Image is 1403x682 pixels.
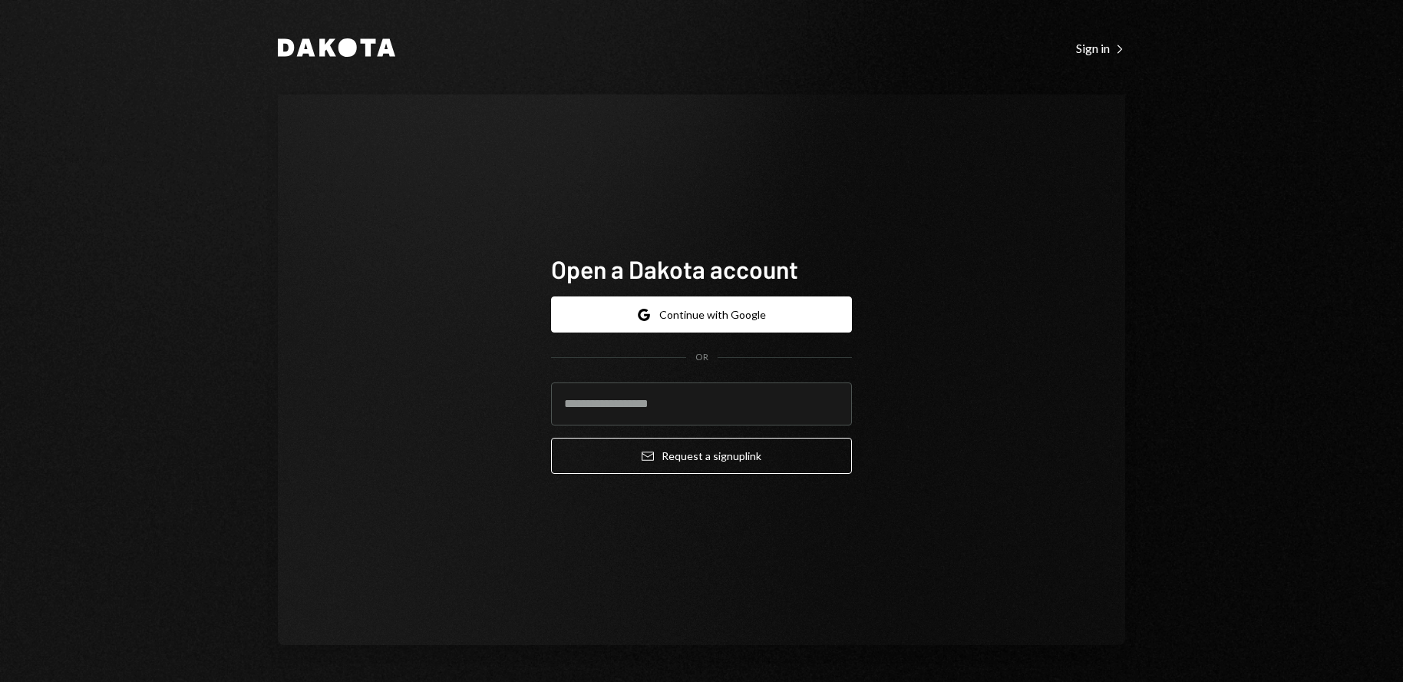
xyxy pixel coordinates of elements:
div: Sign in [1076,41,1125,56]
button: Continue with Google [551,296,852,333]
a: Sign in [1076,39,1125,56]
div: OR [695,351,708,364]
button: Request a signuplink [551,438,852,474]
h1: Open a Dakota account [551,253,852,284]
